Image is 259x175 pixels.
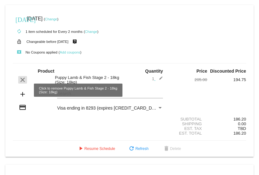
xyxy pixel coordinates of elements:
[77,147,115,151] span: Resume Schedule
[44,17,58,21] small: ( )
[123,143,154,154] button: Refresh
[163,145,170,153] mat-icon: delete
[57,106,163,111] mat-select: Payment Method
[163,147,181,151] span: Delete
[128,147,148,151] span: Refresh
[27,16,42,21] span: [DATE]
[155,76,163,84] mat-icon: edit
[71,38,78,46] mat-icon: live_help
[233,131,246,136] span: 186.20
[145,69,163,74] strong: Quantity
[13,30,83,33] small: 1 item scheduled for Every 2 months
[168,121,207,126] div: Shipping
[168,131,207,136] div: Est. Total
[15,38,23,46] mat-icon: lock_open
[19,76,26,84] mat-icon: clear
[57,91,163,96] input: Search...
[85,30,97,33] a: Change
[15,15,23,23] mat-icon: [DATE]
[210,69,246,74] strong: Discounted Price
[168,117,207,121] div: Subtotal
[60,50,80,54] a: Add coupons
[168,126,207,131] div: Est. Tax
[26,40,68,44] small: Changeable before [DATE]
[45,17,57,21] a: Change
[38,69,54,74] strong: Product
[77,145,84,153] mat-icon: play_arrow
[13,50,57,54] small: No Coupons applied
[15,49,23,56] mat-icon: local_play
[84,30,99,33] small: ( )
[72,143,120,154] button: Resume Schedule
[128,145,135,153] mat-icon: refresh
[152,76,163,81] span: 1
[158,143,186,154] button: Delete
[197,69,207,74] strong: Price
[238,121,246,126] span: 0.00
[15,28,23,35] mat-icon: autorenew
[19,104,26,111] mat-icon: credit_card
[57,106,162,111] span: Visa ending in 8293 (expires [CREDIT_CARD_DATA])
[59,50,82,54] small: ( )
[238,126,246,131] span: TBD
[207,77,246,82] div: 194.75
[207,117,246,121] div: 186.20
[168,77,207,82] div: 205.00
[52,75,129,85] div: Puppy Lamb & Fish Stage 2 - 18kg (Size: 18kg)
[19,90,26,98] mat-icon: add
